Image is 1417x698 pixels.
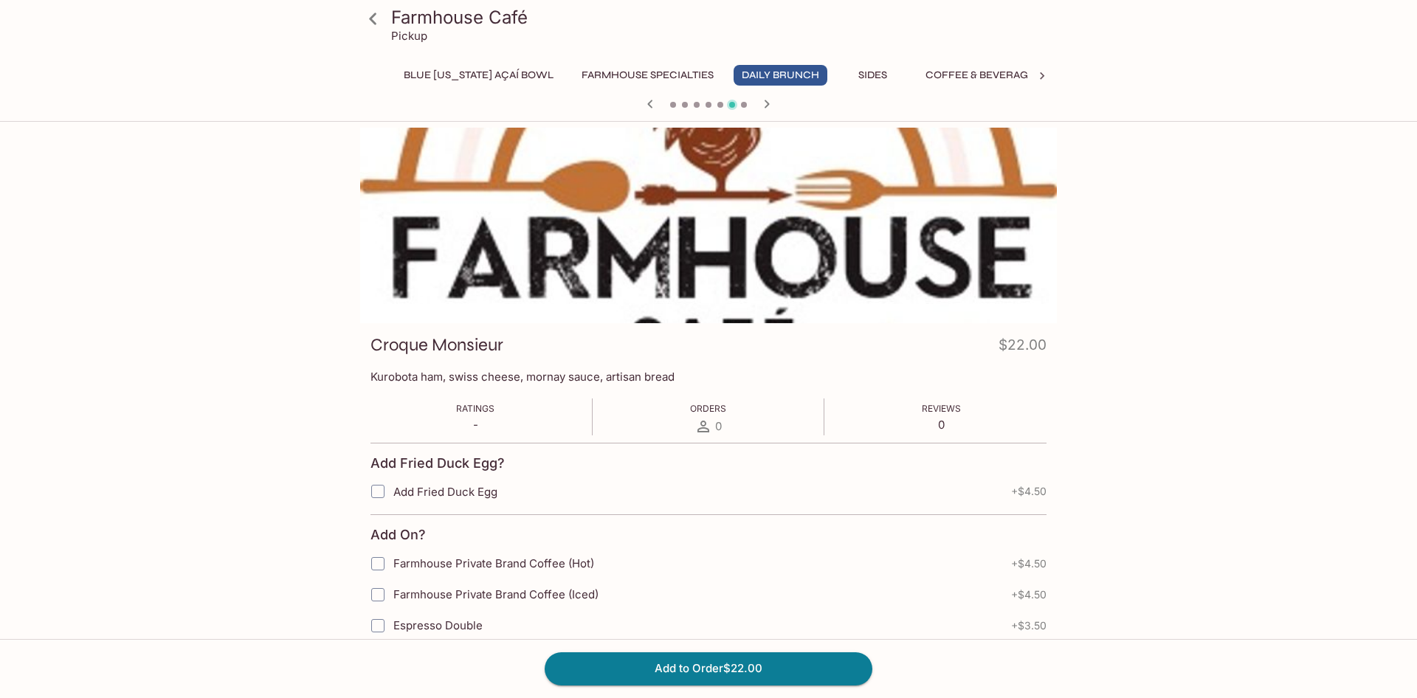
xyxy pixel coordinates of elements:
[391,6,1051,29] h3: Farmhouse Café
[690,403,726,414] span: Orders
[715,419,722,433] span: 0
[396,65,562,86] button: Blue [US_STATE] Açaí Bowl
[370,527,426,543] h4: Add On?
[393,485,497,499] span: Add Fried Duck Egg
[393,618,483,632] span: Espresso Double
[839,65,906,86] button: Sides
[360,128,1057,323] div: Croque Monsieur
[1011,558,1047,570] span: + $4.50
[545,652,872,685] button: Add to Order$22.00
[917,65,1049,86] button: Coffee & Beverages
[1011,620,1047,632] span: + $3.50
[370,334,503,356] h3: Croque Monsieur
[1011,486,1047,497] span: + $4.50
[1011,589,1047,601] span: + $4.50
[999,334,1047,362] h4: $22.00
[370,370,1047,384] p: Kurobota ham, swiss cheese, mornay sauce, artisan bread
[734,65,827,86] button: Daily Brunch
[370,455,505,471] h4: Add Fried Duck Egg?
[393,556,594,570] span: Farmhouse Private Brand Coffee (Hot)
[456,403,494,414] span: Ratings
[922,418,961,432] p: 0
[573,65,722,86] button: Farmhouse Specialties
[456,418,494,432] p: -
[391,29,427,43] p: Pickup
[922,403,961,414] span: Reviews
[393,587,599,601] span: Farmhouse Private Brand Coffee (Iced)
